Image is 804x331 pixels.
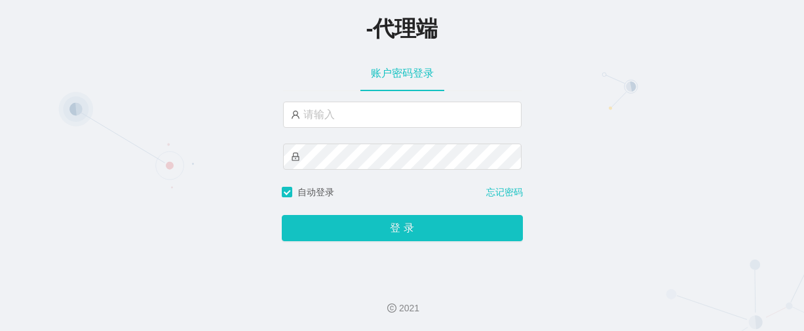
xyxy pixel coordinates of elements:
span: 自动登录 [292,187,339,197]
i: 图标： 锁 [291,152,300,161]
font: 2021 [399,303,419,313]
input: 请输入 [283,102,522,128]
button: 登 录 [282,215,523,241]
div: 账户密码登录 [360,55,444,92]
i: 图标： 版权所有 [387,303,396,313]
a: 忘记密码 [486,185,523,199]
i: 图标： 用户 [291,110,300,119]
span: -代理端 [366,16,438,41]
